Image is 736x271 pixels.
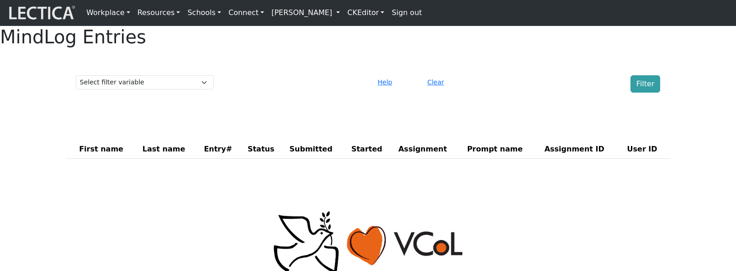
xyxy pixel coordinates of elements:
[541,140,624,159] th: Assignment ID
[395,140,463,159] th: Assignment
[225,4,268,22] a: Connect
[244,140,286,159] th: Status
[268,4,344,22] a: [PERSON_NAME]
[7,4,75,21] img: lecticalive
[75,140,139,159] th: First name
[374,75,397,89] button: Help
[388,4,425,22] a: Sign out
[630,75,661,93] button: Filter
[423,75,448,89] button: Clear
[184,4,225,22] a: Schools
[286,140,348,159] th: Submitted
[344,4,388,22] a: CKEditor
[463,140,540,159] th: Prompt name
[348,140,395,159] th: Started
[139,140,201,159] th: Last name
[134,4,184,22] a: Resources
[374,78,397,86] a: Help
[200,140,244,159] th: Entry#
[624,140,670,159] th: User ID
[83,4,134,22] a: Workplace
